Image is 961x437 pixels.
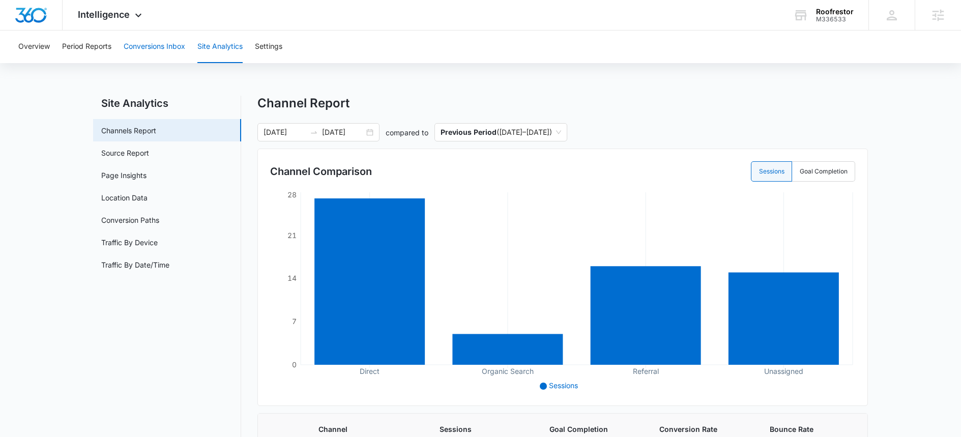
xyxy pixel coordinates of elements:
[101,125,156,136] a: Channels Report
[287,231,297,240] tspan: 21
[770,424,851,434] span: Bounce Rate
[386,127,428,138] p: compared to
[440,424,525,434] span: Sessions
[633,367,659,375] tspan: Referral
[26,26,112,35] div: Domain: [DOMAIN_NAME]
[101,215,159,225] a: Conversion Paths
[549,381,578,390] span: Sessions
[101,192,148,203] a: Location Data
[112,60,171,67] div: Keywords by Traffic
[124,31,185,63] button: Conversions Inbox
[764,367,803,376] tspan: Unassigned
[78,9,130,20] span: Intelligence
[27,59,36,67] img: tab_domain_overview_orange.svg
[16,26,24,35] img: website_grey.svg
[255,31,282,63] button: Settings
[101,170,147,181] a: Page Insights
[18,31,50,63] button: Overview
[264,127,306,138] input: Start date
[101,259,169,270] a: Traffic By Date/Time
[257,96,350,111] h1: Channel Report
[292,317,297,326] tspan: 7
[101,148,149,158] a: Source Report
[93,96,241,111] h2: Site Analytics
[28,16,50,24] div: v 4.0.25
[287,190,297,199] tspan: 28
[39,60,91,67] div: Domain Overview
[816,16,854,23] div: account id
[292,360,297,369] tspan: 0
[322,127,364,138] input: End date
[441,124,561,141] span: ( [DATE] – [DATE] )
[659,424,745,434] span: Conversion Rate
[101,237,158,248] a: Traffic By Device
[441,128,497,136] p: Previous Period
[197,31,243,63] button: Site Analytics
[101,59,109,67] img: tab_keywords_by_traffic_grey.svg
[360,367,380,375] tspan: Direct
[287,274,297,282] tspan: 14
[310,128,318,136] span: to
[318,424,415,434] span: Channel
[816,8,854,16] div: account name
[482,367,534,376] tspan: Organic Search
[792,161,855,182] label: Goal Completion
[62,31,111,63] button: Period Reports
[16,16,24,24] img: logo_orange.svg
[310,128,318,136] span: swap-right
[270,164,372,179] h3: Channel Comparison
[549,424,635,434] span: Goal Completion
[751,161,792,182] label: Sessions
